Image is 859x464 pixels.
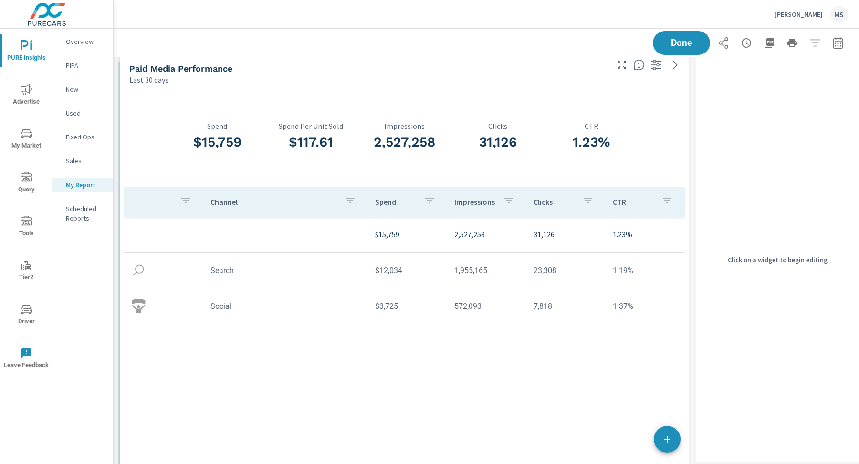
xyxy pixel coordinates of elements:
[633,59,645,71] span: Understand performance metrics over the selected time range.
[451,134,545,150] h3: 31,126
[775,10,823,19] p: [PERSON_NAME]
[129,63,232,74] h5: Paid Media Performance
[3,260,49,283] span: Tier2
[526,294,605,318] td: 7,818
[129,74,168,85] p: Last 30 days
[264,134,357,150] h3: $117.61
[605,294,684,318] td: 1.37%
[526,258,605,283] td: 23,308
[534,197,575,207] p: Clicks
[52,58,113,73] div: PIPA
[0,29,52,380] div: nav menu
[66,180,105,190] p: My Report
[614,57,629,73] button: Make Fullscreen
[52,82,113,96] div: New
[52,154,113,168] div: Sales
[662,39,701,47] span: Done
[830,6,848,23] div: MS
[66,37,105,46] p: Overview
[454,197,495,207] p: Impressions
[3,216,49,239] span: Tools
[210,197,337,207] p: Channel
[375,229,439,240] p: $15,759
[52,178,113,192] div: My Report
[3,348,49,371] span: Leave Feedback
[66,61,105,70] p: PIPA
[131,263,146,277] img: icon-search.svg
[3,84,49,107] span: Advertise
[545,122,638,130] p: CTR
[3,40,49,63] span: PURE Insights
[52,106,113,120] div: Used
[783,33,802,53] button: Print Report
[66,108,105,118] p: Used
[170,134,264,150] h3: $15,759
[264,122,357,130] p: Spend Per Unit Sold
[367,294,447,318] td: $3,725
[828,33,848,53] button: Select Date Range
[203,294,367,318] td: Social
[760,33,779,53] button: "Export Report to PDF"
[613,197,654,207] p: CTR
[545,134,638,150] h3: 1.23%
[367,258,447,283] td: $12,034
[653,31,710,55] button: Done
[534,229,597,240] p: 31,126
[3,128,49,151] span: My Market
[375,197,416,207] p: Spend
[203,258,367,283] td: Search
[170,122,264,130] p: Spend
[447,294,526,318] td: 572,093
[131,299,146,313] img: icon-social.svg
[714,33,733,53] button: Share Report
[3,304,49,327] span: Driver
[357,122,451,130] p: Impressions
[66,156,105,166] p: Sales
[52,201,113,225] div: Scheduled Reports
[613,229,677,240] p: 1.23%
[52,34,113,49] div: Overview
[66,84,105,94] p: New
[447,258,526,283] td: 1,955,165
[605,258,684,283] td: 1.19%
[52,130,113,144] div: Fixed Ops
[3,172,49,195] span: Query
[728,255,828,264] p: Click on a widget to begin editing
[66,204,105,223] p: Scheduled Reports
[454,229,518,240] p: 2,527,258
[668,57,683,73] a: See more details in report
[451,122,545,130] p: Clicks
[66,132,105,142] p: Fixed Ops
[357,134,451,150] h3: 2,527,258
